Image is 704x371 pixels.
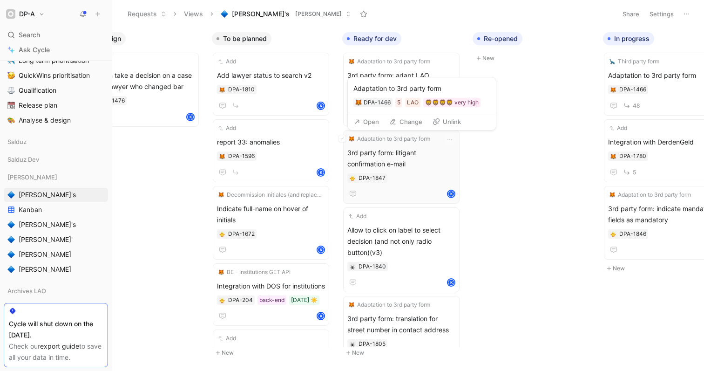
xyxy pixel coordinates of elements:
[633,170,636,175] span: 5
[359,262,386,271] div: DPA-1840
[484,34,518,43] span: Re-opened
[219,231,225,237] button: 🐥
[7,221,15,228] img: 🔷
[357,300,430,309] span: Adaptation to 3rd party form
[180,7,207,21] button: Views
[4,28,108,42] div: Search
[350,342,355,347] img: 🕷️
[343,207,460,292] a: AddAllow to click on label to select decision (and not only radio button)(v3)K
[347,134,432,144] button: 🦊Adaptation to 3rd party form
[318,103,324,109] div: K
[347,147,455,170] span: 3rd party form: litigant confirmation e-mail
[350,176,355,181] img: 🐥
[217,281,325,292] span: Integration with DOS for institutions
[208,28,338,363] div: To be plannedNew
[9,341,103,363] div: Check our to save all your data in time.
[7,266,15,273] img: 🔷
[347,313,455,336] span: 3rd party form: translation for street number in contact address
[618,57,659,66] span: Third party form
[19,71,90,80] span: QuickWins prioritisation
[359,339,386,349] div: DPA-1805
[9,318,103,341] div: Cycle will shut down on the [DATE].
[610,86,616,93] button: 🦊
[4,152,108,166] div: Salduz Dev
[7,236,15,243] img: 🔷
[19,86,56,95] span: Qualification
[217,7,355,21] button: 🔷[PERSON_NAME]'s[PERSON_NAME]
[645,7,678,21] button: Settings
[19,265,71,274] span: [PERSON_NAME]
[448,279,454,286] div: K
[618,190,691,199] span: Adaptation to 3rd party form
[6,9,15,19] img: DP-A
[621,100,642,111] button: 48
[4,233,108,247] a: 🔷[PERSON_NAME]'
[347,57,432,66] button: 🦊Adaptation to 3rd party form
[4,7,47,21] button: DP-ADP-A
[4,69,108,82] a: 🥳QuickWins prioritisation
[610,154,616,159] img: 🦊
[19,29,40,41] span: Search
[228,295,253,305] div: DPA-204
[6,264,17,275] button: 🔷
[19,10,35,18] h1: DP-A
[219,154,225,159] img: 🦊
[353,34,397,43] span: Ready for dev
[343,296,460,370] a: 🦊Adaptation to 3rd party form3rd party form: translation for street number in contact addressK
[82,53,199,127] a: BSU can take a decision on a case from a lawyer who changed barK
[469,28,599,69] div: Re-openedNew
[349,136,354,142] img: 🦊
[385,115,426,128] button: Change
[213,119,329,182] a: Addreport 33: anomaliesK
[407,98,419,107] div: LAO
[19,250,71,259] span: [PERSON_NAME]
[4,218,108,232] a: 🔷[PERSON_NAME]'s
[4,188,108,202] a: 🔷[PERSON_NAME]'s
[219,297,225,303] button: 🐥
[218,269,224,275] img: 🦊
[4,262,108,276] a: 🔷[PERSON_NAME]
[87,70,195,92] span: BSU can take a decision on a case from a lawyer who changed bar
[228,229,255,239] div: DPA-1672
[355,99,362,106] img: 🦊
[349,59,354,64] img: 🦊
[6,219,17,230] button: 🔷
[19,116,71,125] span: Analyse & design
[6,249,17,260] button: 🔷
[349,175,356,181] div: 🐥
[19,190,76,199] span: [PERSON_NAME]'s
[217,334,237,343] button: Add
[227,190,324,199] span: Decommission Initiales (and replace by names)
[218,192,224,198] img: 🦊
[6,189,17,200] button: 🔷
[219,87,225,93] img: 🦊
[318,169,324,176] div: K
[614,34,650,43] span: In progress
[4,302,108,316] div: Other
[7,155,39,164] span: Salduz Dev
[428,115,465,128] button: Unlink
[619,229,646,239] div: DPA-1846
[608,124,629,133] button: Add
[4,247,108,261] a: 🔷[PERSON_NAME]
[19,205,42,214] span: Kanban
[349,341,356,347] button: 🕷️
[6,70,17,81] button: 🥳
[217,347,325,369] span: Points Dashboard tiles towards Search V2
[212,347,335,358] button: New
[357,57,430,66] span: Adaptation to 3rd party form
[610,153,616,159] button: 🦊
[349,263,356,270] div: 🕷️
[610,232,616,237] img: 🐥
[347,70,455,92] span: 3rd party form: adapt LAO selection question
[357,134,430,144] span: Adaptation to 3rd party form
[219,298,225,303] img: 🐥
[4,284,108,301] div: Archives LAO
[4,135,108,151] div: Salduz
[347,212,368,221] button: Add
[4,43,108,57] a: Ask Cycle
